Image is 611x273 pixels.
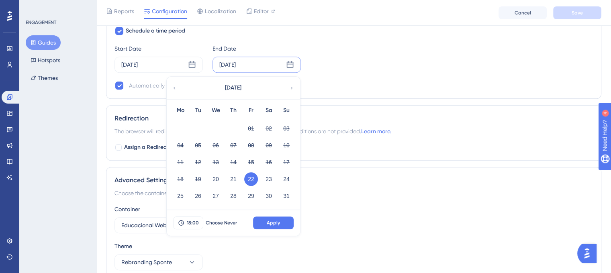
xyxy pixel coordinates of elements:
button: 11 [174,155,187,169]
span: Cancel [515,10,531,16]
div: [DATE] [121,60,138,69]
span: Choose Never [206,220,237,226]
span: Configuration [152,6,187,16]
button: 28 [227,189,240,203]
button: 27 [209,189,223,203]
div: 4 [56,4,58,10]
button: 31 [280,189,293,203]
button: Themes [26,71,63,85]
button: [DATE] [193,80,273,96]
button: 20 [209,172,223,186]
button: 03 [280,122,293,135]
button: 17 [280,155,293,169]
a: Learn more. [361,128,391,134]
div: Automatically set as “Inactive” when the scheduled period is over. [129,81,294,90]
button: Cancel [499,6,547,19]
iframe: UserGuiding AI Assistant Launcher [577,241,601,265]
button: 30 [262,189,276,203]
div: ENGAGEMENT [26,19,56,26]
button: 29 [244,189,258,203]
button: 26 [191,189,205,203]
span: Educacional Web [121,220,167,230]
button: 02 [262,122,276,135]
div: Mo [172,106,189,115]
div: Redirection [114,114,593,123]
button: 04 [174,139,187,152]
div: Start Date [114,44,203,53]
span: Apply [267,220,280,226]
button: 18:00 [173,216,203,229]
button: 08 [244,139,258,152]
button: 01 [244,122,258,135]
button: 25 [174,189,187,203]
button: Choose Never [203,216,239,229]
button: Save [553,6,601,19]
span: The browser will redirect to the “Redirection URL” when the Targeting Conditions are not provided. [114,126,391,136]
button: Educacional Web [114,217,203,233]
div: End Date [213,44,301,53]
button: 18 [174,172,187,186]
button: 22 [244,172,258,186]
span: Save [572,10,583,16]
span: Editor [254,6,269,16]
button: 07 [227,139,240,152]
button: 23 [262,172,276,186]
button: 13 [209,155,223,169]
div: Choose the container and theme for the guide. [114,188,593,198]
button: Guides [26,35,61,50]
button: 12 [191,155,205,169]
span: Rebranding Sponte [121,257,172,267]
button: 24 [280,172,293,186]
div: Fr [242,106,260,115]
button: 19 [191,172,205,186]
div: Tu [189,106,207,115]
button: 14 [227,155,240,169]
div: Container [114,204,593,214]
div: We [207,106,225,115]
button: 10 [280,139,293,152]
button: 15 [244,155,258,169]
button: 06 [209,139,223,152]
button: 21 [227,172,240,186]
span: Reports [114,6,134,16]
span: Need Help? [19,2,50,12]
button: Apply [253,216,294,229]
span: Assign a Redirection URL [124,143,188,152]
div: Advanced Settings [114,175,593,185]
span: Schedule a time period [126,26,185,36]
span: Localization [205,6,236,16]
button: Rebranding Sponte [114,254,203,270]
button: Hotspots [26,53,65,67]
button: 05 [191,139,205,152]
div: Su [278,106,295,115]
span: [DATE] [225,83,241,93]
button: 09 [262,139,276,152]
div: Th [225,106,242,115]
div: Sa [260,106,278,115]
div: Theme [114,241,593,251]
span: 18:00 [187,220,199,226]
div: [DATE] [219,60,236,69]
button: 16 [262,155,276,169]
